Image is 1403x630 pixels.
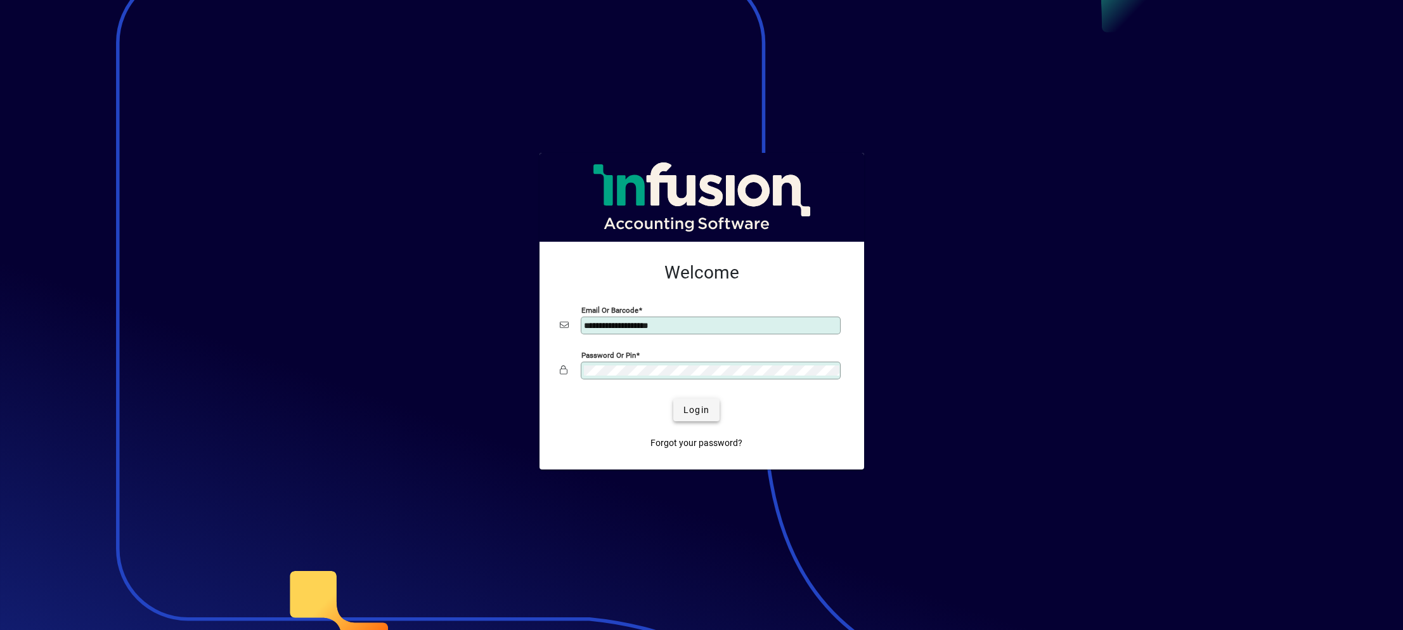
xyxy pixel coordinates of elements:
mat-label: Password or Pin [581,351,636,360]
mat-label: Email or Barcode [581,306,638,315]
button: Login [673,398,720,421]
span: Forgot your password? [650,436,742,450]
span: Login [683,404,709,417]
h2: Welcome [560,262,844,284]
a: Forgot your password? [645,431,747,454]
